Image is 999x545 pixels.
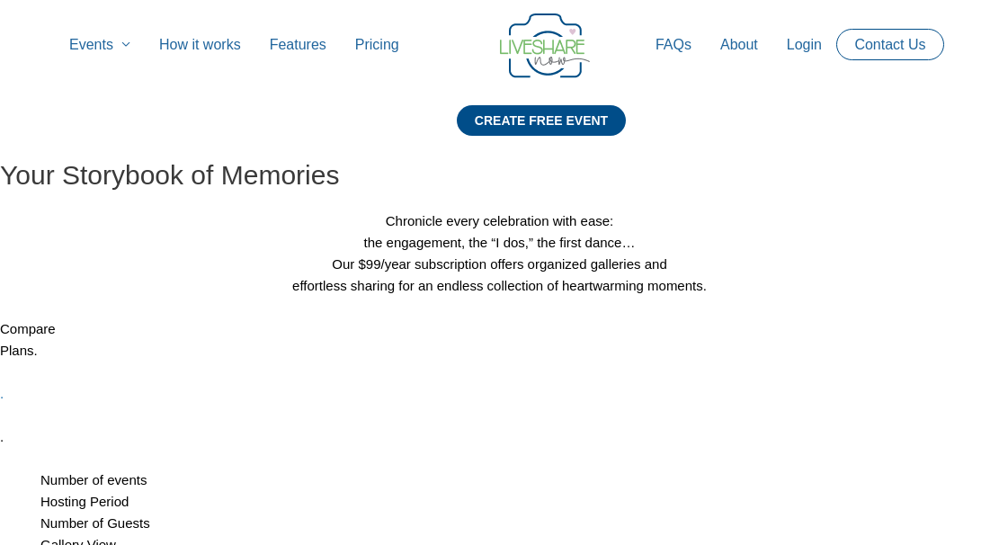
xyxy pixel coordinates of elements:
[457,105,626,158] a: CREATE FREE EVENT
[40,469,999,491] li: Number of events
[772,16,836,74] a: Login
[31,16,968,74] nav: Site Navigation
[40,513,999,534] li: Number of Guests
[145,16,255,74] a: How it works
[341,16,414,74] a: Pricing
[255,16,341,74] a: Features
[40,491,999,513] li: Hosting Period
[500,13,590,78] img: LiveShare logo - Capture & Share Event Memories
[641,16,706,74] a: FAQs
[55,16,145,74] a: Events
[840,30,940,59] a: Contact Us
[706,16,772,74] a: About
[457,105,626,136] div: CREATE FREE EVENT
